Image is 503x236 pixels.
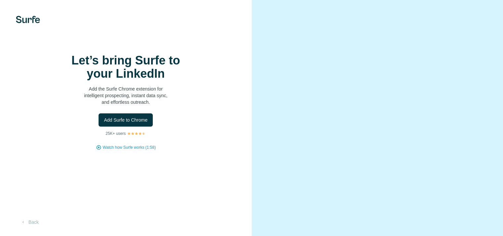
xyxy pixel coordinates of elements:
p: 25K+ users [105,131,126,137]
button: Back [16,216,43,228]
p: Add the Surfe Chrome extension for intelligent prospecting, instant data sync, and effortless out... [60,86,192,105]
h1: Let’s bring Surfe to your LinkedIn [60,54,192,80]
span: Add Surfe to Chrome [104,117,147,123]
img: Rating Stars [127,132,146,136]
img: Surfe's logo [16,16,40,23]
button: Add Surfe to Chrome [99,113,153,127]
button: Watch how Surfe works (1:58) [103,144,156,150]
